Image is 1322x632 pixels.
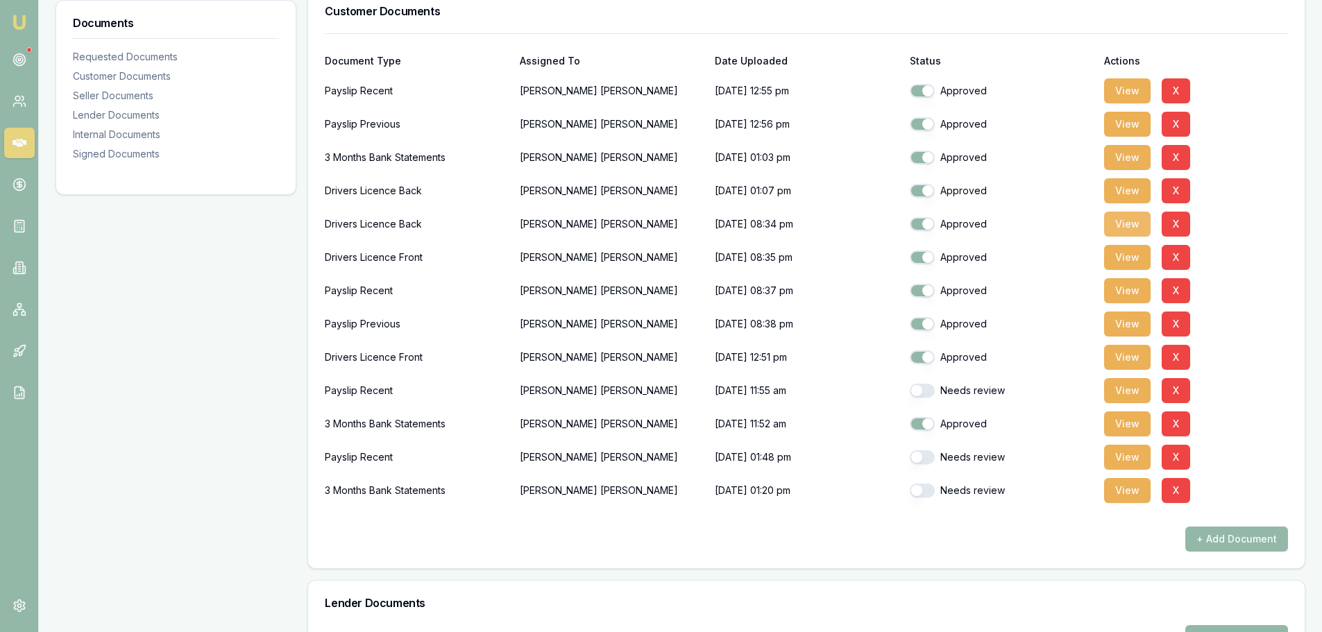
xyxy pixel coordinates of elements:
[910,417,1094,431] div: Approved
[910,450,1094,464] div: Needs review
[520,56,704,66] div: Assigned To
[715,343,899,371] p: [DATE] 12:51 pm
[715,277,899,305] p: [DATE] 08:37 pm
[1162,278,1190,303] button: X
[73,108,279,122] div: Lender Documents
[715,244,899,271] p: [DATE] 08:35 pm
[715,377,899,404] p: [DATE] 11:55 am
[325,477,509,504] div: 3 Months Bank Statements
[325,597,1288,608] h3: Lender Documents
[325,177,509,205] div: Drivers Licence Back
[520,110,704,138] p: [PERSON_NAME] [PERSON_NAME]
[1162,411,1190,436] button: X
[910,151,1094,164] div: Approved
[1104,78,1151,103] button: View
[1104,112,1151,137] button: View
[520,177,704,205] p: [PERSON_NAME] [PERSON_NAME]
[1104,311,1151,336] button: View
[910,184,1094,198] div: Approved
[715,110,899,138] p: [DATE] 12:56 pm
[73,69,279,83] div: Customer Documents
[1162,178,1190,203] button: X
[715,310,899,338] p: [DATE] 08:38 pm
[910,317,1094,331] div: Approved
[715,477,899,504] p: [DATE] 01:20 pm
[325,310,509,338] div: Payslip Previous
[325,277,509,305] div: Payslip Recent
[715,56,899,66] div: Date Uploaded
[520,310,704,338] p: [PERSON_NAME] [PERSON_NAME]
[73,89,279,103] div: Seller Documents
[325,210,509,238] div: Drivers Licence Back
[1104,411,1151,436] button: View
[1104,478,1151,503] button: View
[910,56,1094,66] div: Status
[715,177,899,205] p: [DATE] 01:07 pm
[1104,56,1288,66] div: Actions
[1104,178,1151,203] button: View
[325,77,509,105] div: Payslip Recent
[1162,212,1190,237] button: X
[520,77,704,105] p: [PERSON_NAME] [PERSON_NAME]
[715,410,899,438] p: [DATE] 11:52 am
[325,443,509,471] div: Payslip Recent
[910,117,1094,131] div: Approved
[520,410,704,438] p: [PERSON_NAME] [PERSON_NAME]
[910,484,1094,497] div: Needs review
[715,144,899,171] p: [DATE] 01:03 pm
[1162,311,1190,336] button: X
[910,217,1094,231] div: Approved
[1162,145,1190,170] button: X
[11,14,28,31] img: emu-icon-u.png
[1162,245,1190,270] button: X
[520,377,704,404] p: [PERSON_NAME] [PERSON_NAME]
[325,343,509,371] div: Drivers Licence Front
[715,77,899,105] p: [DATE] 12:55 pm
[325,377,509,404] div: Payslip Recent
[1185,527,1288,552] button: + Add Document
[325,144,509,171] div: 3 Months Bank Statements
[910,350,1094,364] div: Approved
[73,50,279,64] div: Requested Documents
[910,250,1094,264] div: Approved
[1162,78,1190,103] button: X
[325,56,509,66] div: Document Type
[520,277,704,305] p: [PERSON_NAME] [PERSON_NAME]
[1104,445,1151,470] button: View
[73,128,279,142] div: Internal Documents
[73,17,279,28] h3: Documents
[325,6,1288,17] h3: Customer Documents
[1104,245,1151,270] button: View
[520,477,704,504] p: [PERSON_NAME] [PERSON_NAME]
[910,284,1094,298] div: Approved
[1104,145,1151,170] button: View
[325,110,509,138] div: Payslip Previous
[520,443,704,471] p: [PERSON_NAME] [PERSON_NAME]
[910,84,1094,98] div: Approved
[1162,445,1190,470] button: X
[910,384,1094,398] div: Needs review
[1104,345,1151,370] button: View
[325,244,509,271] div: Drivers Licence Front
[73,147,279,161] div: Signed Documents
[1162,112,1190,137] button: X
[520,343,704,371] p: [PERSON_NAME] [PERSON_NAME]
[520,210,704,238] p: [PERSON_NAME] [PERSON_NAME]
[715,443,899,471] p: [DATE] 01:48 pm
[1162,345,1190,370] button: X
[1162,378,1190,403] button: X
[1104,378,1151,403] button: View
[520,144,704,171] p: [PERSON_NAME] [PERSON_NAME]
[520,244,704,271] p: [PERSON_NAME] [PERSON_NAME]
[1104,278,1151,303] button: View
[715,210,899,238] p: [DATE] 08:34 pm
[1162,478,1190,503] button: X
[325,410,509,438] div: 3 Months Bank Statements
[1104,212,1151,237] button: View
